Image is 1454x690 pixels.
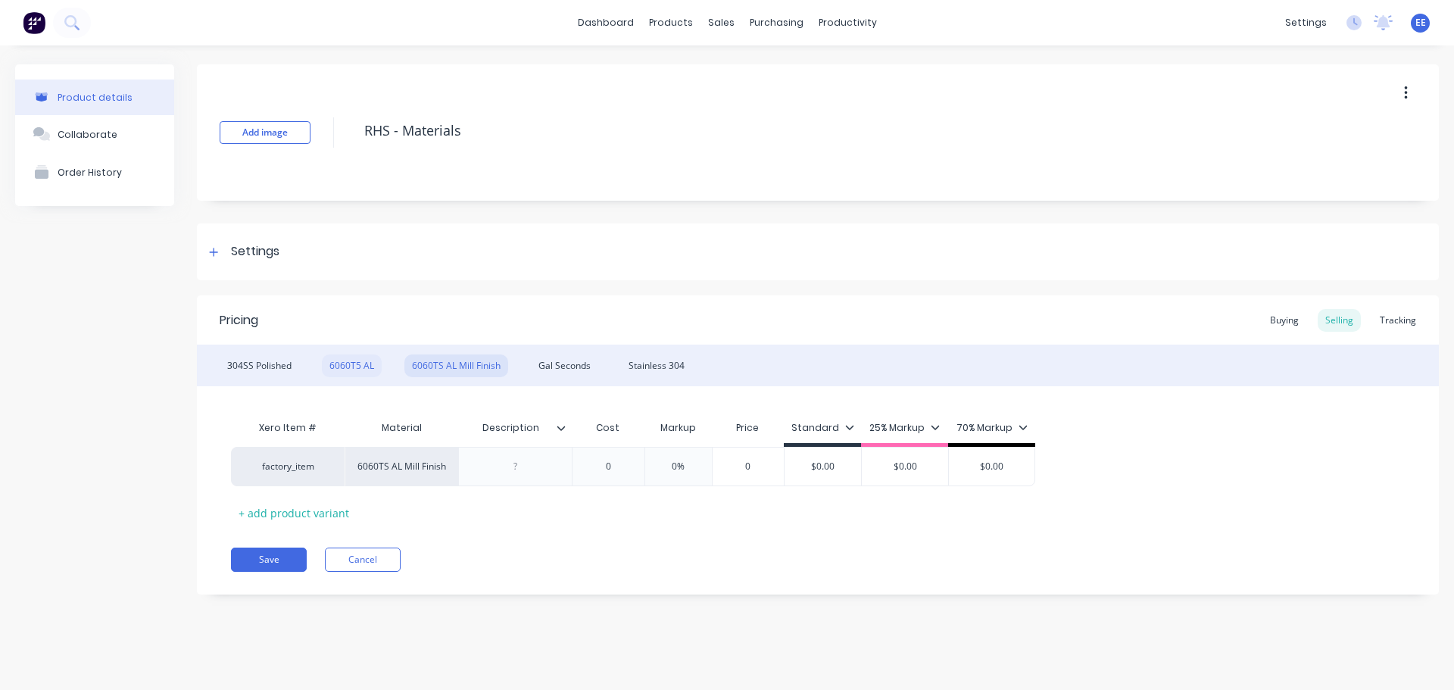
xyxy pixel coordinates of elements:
div: Cost [572,413,644,443]
div: Price [712,413,785,443]
div: Standard [791,421,854,435]
div: Selling [1318,309,1361,332]
a: dashboard [570,11,641,34]
div: Gal Seconds [531,354,598,377]
div: + add product variant [231,501,357,525]
div: purchasing [742,11,811,34]
div: 0 [570,448,646,485]
div: 0% [641,448,716,485]
div: Tracking [1372,309,1424,332]
button: Cancel [325,548,401,572]
div: 70% Markup [956,421,1028,435]
div: factory_item [246,460,329,473]
button: Product details [15,80,174,115]
span: EE [1415,16,1426,30]
textarea: RHS - Materials [357,113,1314,148]
div: Stainless 304 [621,354,692,377]
div: $0.00 [785,448,861,485]
div: Product details [58,92,133,103]
div: products [641,11,700,34]
img: Factory [23,11,45,34]
div: Xero Item # [231,413,345,443]
button: Save [231,548,307,572]
div: $0.00 [949,448,1034,485]
div: Settings [231,242,279,261]
div: settings [1278,11,1334,34]
div: $0.00 [862,448,948,485]
div: sales [700,11,742,34]
div: Material [345,413,458,443]
div: Markup [644,413,712,443]
div: 0 [710,448,786,485]
div: productivity [811,11,885,34]
div: 6060T5 AL [322,354,382,377]
button: Order History [15,153,174,191]
div: Description [458,413,572,443]
div: 6060TS AL Mill Finish [404,354,508,377]
div: Pricing [220,311,258,329]
div: Order History [58,167,122,178]
div: 6060TS AL Mill Finish [345,447,458,486]
div: Description [458,409,563,447]
div: 25% Markup [869,421,940,435]
button: Collaborate [15,115,174,153]
div: 304SS Polished [220,354,299,377]
div: Collaborate [58,129,117,140]
button: Add image [220,121,310,144]
div: Buying [1262,309,1306,332]
div: factory_item6060TS AL Mill Finish00%0$0.00$0.00$0.00 [231,447,1035,486]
